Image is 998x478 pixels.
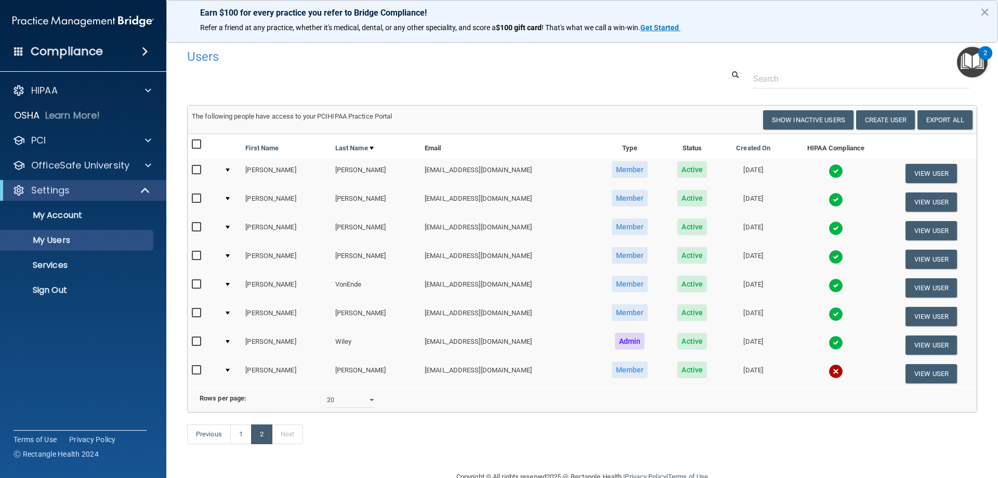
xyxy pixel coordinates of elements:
[980,4,990,20] button: Close
[721,331,786,359] td: [DATE]
[640,23,680,32] a: Get Started
[331,302,421,331] td: [PERSON_NAME]
[69,434,116,445] a: Privacy Policy
[721,274,786,302] td: [DATE]
[331,359,421,387] td: [PERSON_NAME]
[905,364,957,383] button: View User
[31,184,70,197] p: Settings
[421,359,596,387] td: [EMAIL_ADDRESS][DOMAIN_NAME]
[677,361,707,378] span: Active
[241,274,331,302] td: [PERSON_NAME]
[7,210,149,221] p: My Account
[677,333,707,350] span: Active
[187,424,231,444] a: Previous
[31,134,46,147] p: PCI
[786,134,886,159] th: HIPAA Compliance
[421,216,596,245] td: [EMAIL_ADDRESS][DOMAIN_NAME]
[721,188,786,216] td: [DATE]
[421,274,596,302] td: [EMAIL_ADDRESS][DOMAIN_NAME]
[677,190,707,206] span: Active
[496,23,542,32] strong: $100 gift card
[200,23,496,32] span: Refer a friend at any practice, whether it's medical, dental, or any other speciality, and score a
[187,50,641,63] h4: Users
[905,192,957,212] button: View User
[905,164,957,183] button: View User
[612,276,648,292] span: Member
[331,159,421,188] td: [PERSON_NAME]
[421,245,596,274] td: [EMAIL_ADDRESS][DOMAIN_NAME]
[736,142,770,154] a: Created On
[14,449,99,459] span: Ⓒ Rectangle Health 2024
[856,110,915,130] button: Create User
[241,216,331,245] td: [PERSON_NAME]
[829,164,843,178] img: tick.e7d51cea.svg
[612,304,648,321] span: Member
[14,434,57,445] a: Terms of Use
[331,274,421,302] td: VonEnde
[12,11,154,32] img: PMB logo
[664,134,721,159] th: Status
[7,260,149,270] p: Services
[612,161,648,178] span: Member
[241,331,331,359] td: [PERSON_NAME]
[721,302,786,331] td: [DATE]
[31,84,58,97] p: HIPAA
[917,110,973,130] a: Export All
[272,424,303,444] a: Next
[335,142,374,154] a: Last Name
[7,235,149,246] p: My Users
[829,278,843,293] img: tick.e7d51cea.svg
[612,190,648,206] span: Member
[421,159,596,188] td: [EMAIL_ADDRESS][DOMAIN_NAME]
[640,23,679,32] strong: Get Started
[677,247,707,264] span: Active
[957,47,988,77] button: Open Resource Center, 2 new notifications
[829,335,843,350] img: tick.e7d51cea.svg
[829,221,843,236] img: tick.e7d51cea.svg
[596,134,663,159] th: Type
[241,302,331,331] td: [PERSON_NAME]
[12,184,151,197] a: Settings
[200,394,246,402] b: Rows per page:
[612,218,648,235] span: Member
[241,188,331,216] td: [PERSON_NAME]
[7,285,149,295] p: Sign Out
[331,216,421,245] td: [PERSON_NAME]
[241,159,331,188] td: [PERSON_NAME]
[331,331,421,359] td: Wiley
[905,221,957,240] button: View User
[905,307,957,326] button: View User
[200,8,964,18] p: Earn $100 for every practice you refer to Bridge Compliance!
[241,245,331,274] td: [PERSON_NAME]
[905,278,957,298] button: View User
[829,192,843,207] img: tick.e7d51cea.svg
[612,361,648,378] span: Member
[542,23,640,32] span: ! That's what we call a win-win.
[905,250,957,269] button: View User
[421,188,596,216] td: [EMAIL_ADDRESS][DOMAIN_NAME]
[983,53,987,67] div: 2
[677,304,707,321] span: Active
[677,161,707,178] span: Active
[31,44,103,59] h4: Compliance
[421,302,596,331] td: [EMAIL_ADDRESS][DOMAIN_NAME]
[241,359,331,387] td: [PERSON_NAME]
[45,109,100,122] p: Learn More!
[721,216,786,245] td: [DATE]
[721,159,786,188] td: [DATE]
[721,359,786,387] td: [DATE]
[251,424,272,444] a: 2
[421,331,596,359] td: [EMAIL_ADDRESS][DOMAIN_NAME]
[763,110,853,130] button: Show Inactive Users
[331,188,421,216] td: [PERSON_NAME]
[12,84,151,97] a: HIPAA
[612,247,648,264] span: Member
[829,250,843,264] img: tick.e7d51cea.svg
[421,134,596,159] th: Email
[905,335,957,355] button: View User
[721,245,786,274] td: [DATE]
[331,245,421,274] td: [PERSON_NAME]
[192,112,392,120] span: The following people have access to your PCIHIPAA Practice Portal
[615,333,645,350] span: Admin
[753,69,969,88] input: Search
